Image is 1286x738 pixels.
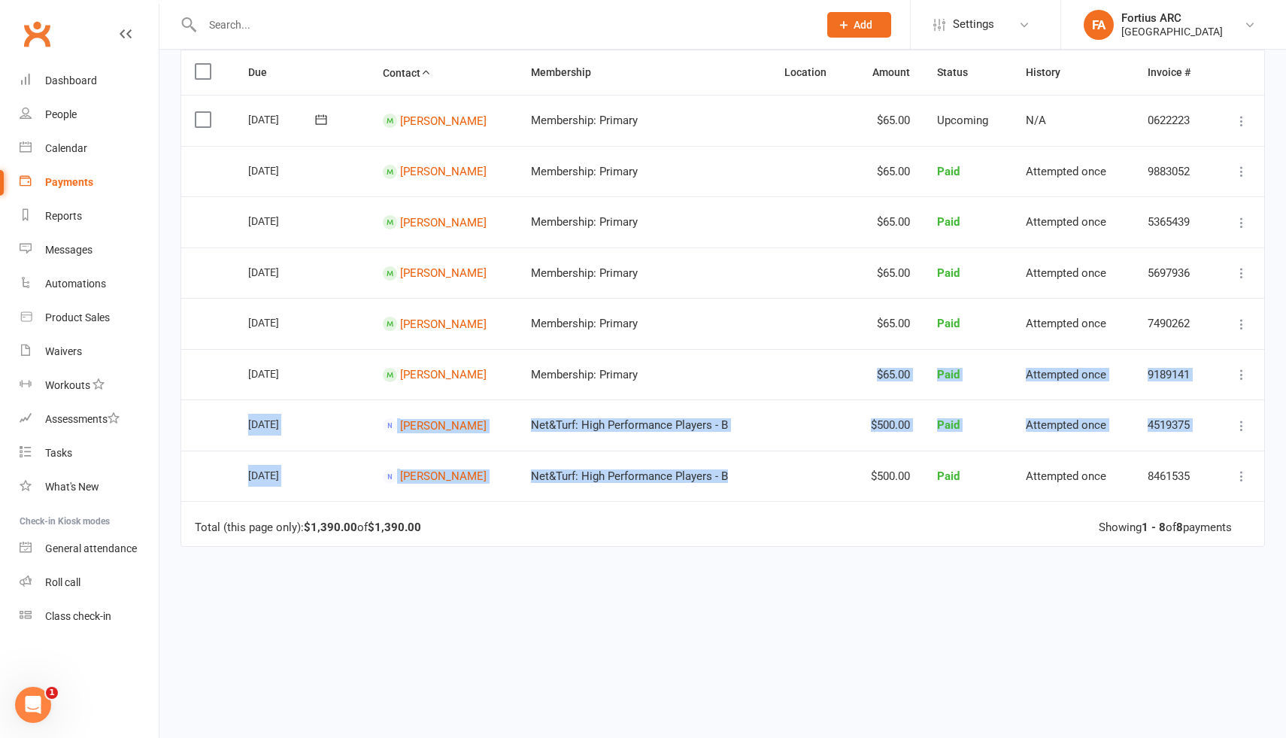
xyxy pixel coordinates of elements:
button: Add [827,12,891,38]
th: Contact [369,50,517,95]
div: [DATE] [248,108,317,131]
div: What's New [45,481,99,493]
a: Automations [20,267,159,301]
a: [PERSON_NAME] [400,368,487,381]
a: [PERSON_NAME] [400,165,487,178]
input: Search... [198,14,808,35]
div: Total (this page only): of [195,521,421,534]
td: $500.00 [849,399,924,451]
th: History [1012,50,1134,95]
a: People [20,98,159,132]
a: [PERSON_NAME] [400,266,487,280]
a: Messages [20,233,159,267]
strong: $1,390.00 [304,521,357,534]
span: Net&Turf: High Performance Players - B [531,469,728,483]
a: General attendance kiosk mode [20,532,159,566]
td: $65.00 [849,146,924,197]
div: Fortius ARC [1121,11,1223,25]
span: Paid [937,165,960,178]
td: $65.00 [849,298,924,349]
span: Attempted once [1026,368,1106,381]
a: Assessments [20,402,159,436]
th: Amount [849,50,924,95]
td: $500.00 [849,451,924,502]
span: Paid [937,266,960,280]
td: 5697936 [1134,248,1213,299]
div: Reports [45,210,82,222]
td: $65.00 [849,95,924,146]
div: Roll call [45,576,80,588]
strong: $1,390.00 [368,521,421,534]
div: Payments [45,176,93,188]
div: Workouts [45,379,90,391]
a: Roll call [20,566,159,600]
span: Membership: Primary [531,215,638,229]
th: Membership [517,50,771,95]
td: 4519375 [1134,399,1213,451]
a: [PERSON_NAME] [400,114,487,127]
td: 0622223 [1134,95,1213,146]
span: 1 [46,687,58,699]
div: [DATE] [248,260,317,284]
a: [PERSON_NAME] [400,418,487,432]
span: Membership: Primary [531,368,638,381]
span: Paid [937,418,960,432]
div: [DATE] [248,311,317,334]
div: [DATE] [248,412,317,436]
span: Attempted once [1026,317,1106,330]
div: Automations [45,278,106,290]
span: Paid [937,368,960,381]
span: Membership: Primary [531,317,638,330]
div: Dashboard [45,74,97,87]
span: Membership: Primary [531,114,638,127]
td: 8461535 [1134,451,1213,502]
span: Paid [937,215,960,229]
div: [DATE] [248,209,317,232]
td: 9883052 [1134,146,1213,197]
a: [PERSON_NAME] [400,469,487,483]
td: 9189141 [1134,349,1213,400]
a: Calendar [20,132,159,166]
div: [DATE] [248,159,317,182]
td: 7490262 [1134,298,1213,349]
span: Membership: Primary [531,165,638,178]
div: Class check-in [45,610,111,622]
div: Messages [45,244,93,256]
a: Reports [20,199,159,233]
a: Payments [20,166,159,199]
span: Upcoming [937,114,988,127]
a: Product Sales [20,301,159,335]
div: People [45,108,77,120]
div: [GEOGRAPHIC_DATA] [1121,25,1223,38]
th: Status [924,50,1012,95]
a: [PERSON_NAME] [400,215,487,229]
div: Waivers [45,345,82,357]
a: Class kiosk mode [20,600,159,633]
div: Calendar [45,142,87,154]
div: Showing of payments [1099,521,1232,534]
div: [DATE] [248,362,317,385]
span: Attempted once [1026,266,1106,280]
span: Membership: Primary [531,266,638,280]
div: Tasks [45,447,72,459]
span: Attempted once [1026,165,1106,178]
strong: 8 [1176,521,1183,534]
span: Net&Turf: High Performance Players - B [531,418,728,432]
span: Paid [937,469,960,483]
a: Dashboard [20,64,159,98]
span: Add [854,19,872,31]
div: General attendance [45,542,137,554]
div: Assessments [45,413,120,425]
iframe: Intercom live chat [15,687,51,723]
td: $65.00 [849,349,924,400]
a: What's New [20,470,159,504]
div: Product Sales [45,311,110,323]
span: Attempted once [1026,469,1106,483]
strong: 1 - 8 [1142,521,1166,534]
th: Location [771,50,849,95]
td: $65.00 [849,248,924,299]
a: Workouts [20,369,159,402]
span: Paid [937,317,960,330]
div: [DATE] [248,463,317,487]
td: 5365439 [1134,196,1213,248]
